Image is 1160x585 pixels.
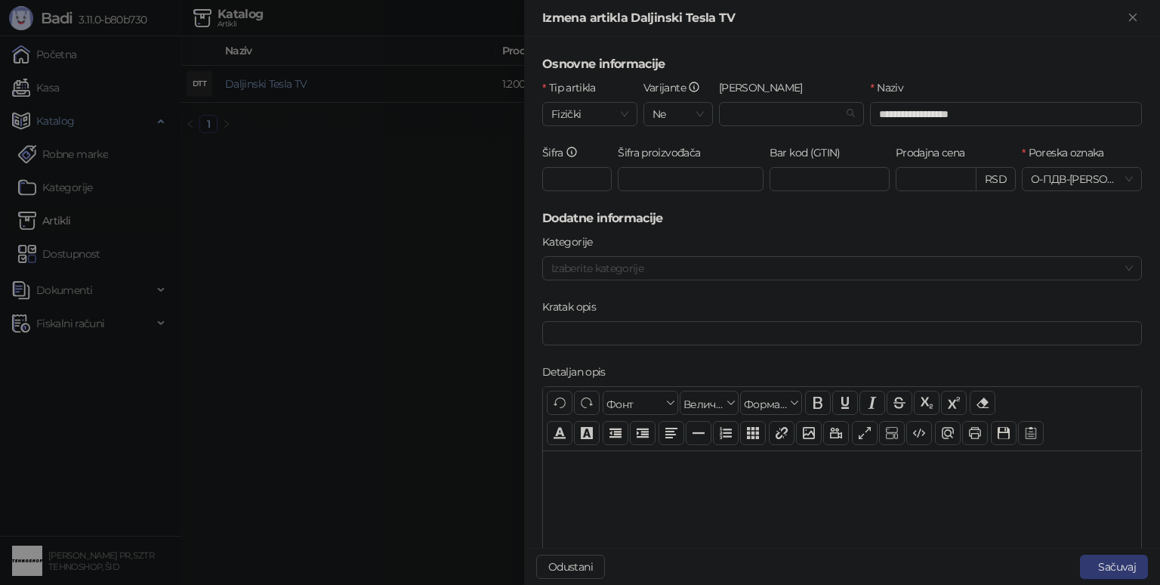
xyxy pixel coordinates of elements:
[769,421,794,445] button: Веза
[603,391,678,415] button: Фонт
[618,167,764,191] input: Šifra proizvođača
[970,391,995,415] button: Уклони формат
[551,103,628,125] span: Fizički
[805,391,831,415] button: Подебљано
[1124,9,1142,27] button: Zatvori
[719,79,812,96] label: Robna marka
[740,421,766,445] button: Табела
[852,421,878,445] button: Приказ преко целог екрана
[542,364,615,380] label: Detaljan opis
[680,391,739,415] button: Величина
[643,79,710,96] label: Varijante
[728,103,842,125] input: Robna marka
[1018,421,1044,445] button: Шаблон
[870,102,1142,126] input: Naziv
[859,391,885,415] button: Искошено
[547,391,572,415] button: Поврати
[879,421,905,445] button: Прикажи блокове
[542,234,602,250] label: Kategorije
[652,103,704,125] span: Ne
[991,421,1017,445] button: Сачувај
[547,421,572,445] button: Боја текста
[976,167,1016,191] div: RSD
[574,391,600,415] button: Понови
[906,421,932,445] button: Приказ кода
[686,421,711,445] button: Хоризонтална линија
[713,421,739,445] button: Листа
[770,167,890,191] input: Bar kod (GTIN)
[1031,168,1133,190] span: О-ПДВ - [PERSON_NAME] ( 20,00 %)
[542,79,605,96] label: Tip artikla
[536,555,605,579] button: Odustani
[887,391,912,415] button: Прецртано
[935,421,961,445] button: Преглед
[914,391,939,415] button: Индексирано
[542,144,588,161] label: Šifra
[618,144,710,161] label: Šifra proizvođača
[870,79,912,96] label: Naziv
[962,421,988,445] button: Штампај
[770,144,850,161] label: Bar kod (GTIN)
[659,421,684,445] button: Поравнање
[574,421,600,445] button: Боја позадине
[941,391,967,415] button: Експонент
[823,421,849,445] button: Видео
[542,209,1142,227] h5: Dodatne informacije
[542,321,1142,345] input: Kratak opis
[630,421,656,445] button: Увлачење
[542,55,1142,73] h5: Osnovne informacije
[1080,555,1148,579] button: Sačuvaj
[542,9,1124,27] div: Izmena artikla Daljinski Tesla TV
[542,299,605,315] label: Kratak opis
[740,391,802,415] button: Формати
[832,391,858,415] button: Подвучено
[796,421,822,445] button: Слика
[1022,144,1113,161] label: Poreska oznaka
[603,421,628,445] button: Извлачење
[896,144,974,161] label: Prodajna cena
